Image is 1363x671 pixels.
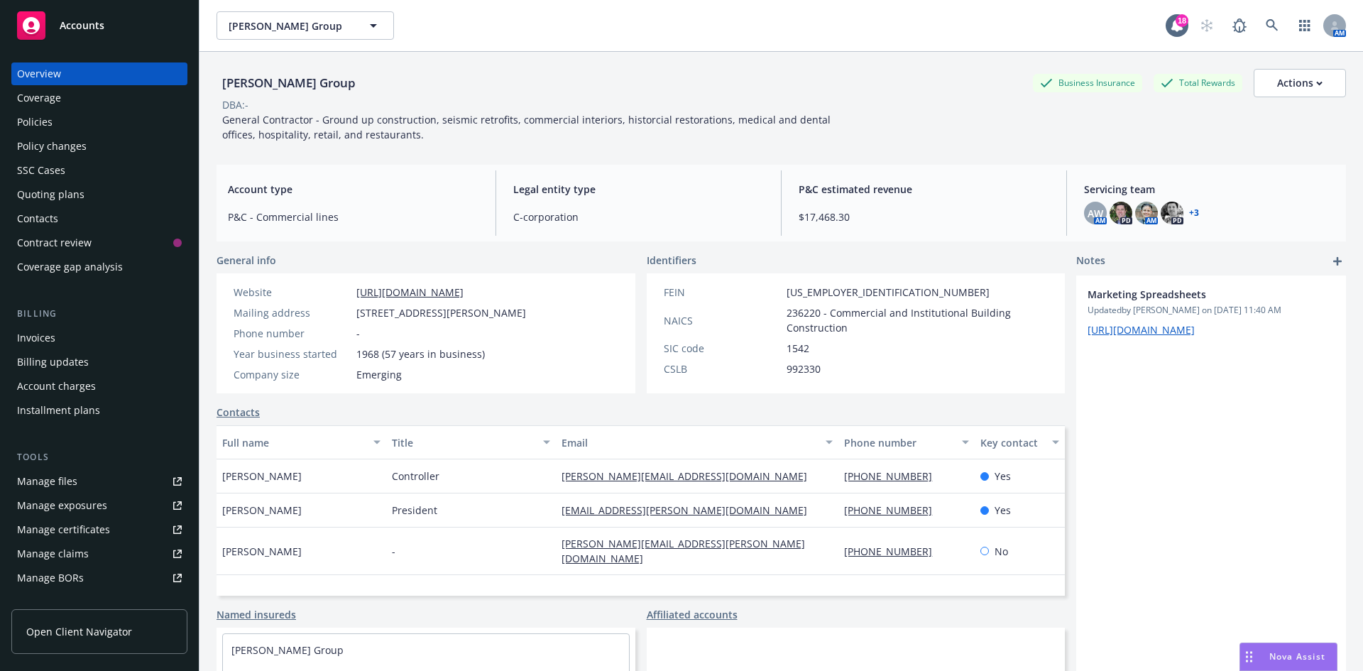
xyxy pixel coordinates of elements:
span: - [356,326,360,341]
span: General Contractor - Ground up construction, seismic retrofits, commercial interiors, historcial ... [222,113,833,141]
a: [URL][DOMAIN_NAME] [356,285,464,299]
div: CSLB [664,361,781,376]
div: Full name [222,435,365,450]
div: Mailing address [234,305,351,320]
a: Invoices [11,327,187,349]
span: C-corporation [513,209,764,224]
div: Coverage gap analysis [17,256,123,278]
span: Yes [995,469,1011,484]
div: Email [562,435,817,450]
a: Named insureds [217,607,296,622]
a: Switch app [1291,11,1319,40]
a: Search [1258,11,1286,40]
div: Business Insurance [1033,74,1142,92]
div: Billing updates [17,351,89,373]
span: 1542 [787,341,809,356]
span: 236220 - Commercial and Institutional Building Construction [787,305,1049,335]
div: Manage BORs [17,567,84,589]
div: Phone number [234,326,351,341]
div: 18 [1176,14,1188,27]
span: President [392,503,437,518]
span: Yes [995,503,1011,518]
div: FEIN [664,285,781,300]
a: Manage BORs [11,567,187,589]
div: Year business started [234,347,351,361]
div: Marketing SpreadsheetsUpdatedby [PERSON_NAME] on [DATE] 11:40 AM[URL][DOMAIN_NAME] [1076,276,1346,349]
div: Manage claims [17,542,89,565]
a: Start snowing [1193,11,1221,40]
span: 1968 (57 years in business) [356,347,485,361]
a: Manage exposures [11,494,187,517]
div: Key contact [980,435,1044,450]
div: [PERSON_NAME] Group [217,74,361,92]
a: [PHONE_NUMBER] [844,503,943,517]
div: SIC code [664,341,781,356]
a: Report a Bug [1225,11,1254,40]
span: P&C - Commercial lines [228,209,478,224]
div: Actions [1277,70,1323,97]
a: [PERSON_NAME][EMAIL_ADDRESS][DOMAIN_NAME] [562,469,819,483]
div: Account charges [17,375,96,398]
span: AW [1088,206,1103,221]
div: Coverage [17,87,61,109]
div: DBA: - [222,97,248,112]
button: Actions [1254,69,1346,97]
span: [STREET_ADDRESS][PERSON_NAME] [356,305,526,320]
span: [PERSON_NAME] [222,544,302,559]
a: Overview [11,62,187,85]
div: Phone number [844,435,953,450]
span: Accounts [60,20,104,31]
img: photo [1135,202,1158,224]
a: Coverage [11,87,187,109]
button: Title [386,425,556,459]
div: Invoices [17,327,55,349]
button: Key contact [975,425,1065,459]
span: Account type [228,182,478,197]
span: General info [217,253,276,268]
a: [PERSON_NAME] Group [231,643,344,657]
div: NAICS [664,313,781,328]
div: Company size [234,367,351,382]
div: Installment plans [17,399,100,422]
a: [PERSON_NAME][EMAIL_ADDRESS][PERSON_NAME][DOMAIN_NAME] [562,537,805,565]
div: Policy changes [17,135,87,158]
div: Billing [11,307,187,321]
div: Quoting plans [17,183,84,206]
div: Drag to move [1240,643,1258,670]
span: Notes [1076,253,1105,270]
span: Legal entity type [513,182,764,197]
button: Nova Assist [1239,643,1337,671]
span: Controller [392,469,439,484]
a: [PHONE_NUMBER] [844,545,943,558]
a: SSC Cases [11,159,187,182]
a: Coverage gap analysis [11,256,187,278]
a: add [1329,253,1346,270]
a: [EMAIL_ADDRESS][PERSON_NAME][DOMAIN_NAME] [562,503,819,517]
img: photo [1110,202,1132,224]
div: Website [234,285,351,300]
div: Total Rewards [1154,74,1242,92]
div: Title [392,435,535,450]
span: Emerging [356,367,402,382]
span: Servicing team [1084,182,1335,197]
a: [PHONE_NUMBER] [844,469,943,483]
button: Full name [217,425,386,459]
div: Manage files [17,470,77,493]
a: Contacts [217,405,260,420]
span: $17,468.30 [799,209,1049,224]
a: Manage files [11,470,187,493]
a: Quoting plans [11,183,187,206]
span: Updated by [PERSON_NAME] on [DATE] 11:40 AM [1088,304,1335,317]
a: +3 [1189,209,1199,217]
span: [US_EMPLOYER_IDENTIFICATION_NUMBER] [787,285,990,300]
button: Phone number [838,425,974,459]
a: Manage certificates [11,518,187,541]
img: photo [1161,202,1183,224]
span: No [995,544,1008,559]
a: Account charges [11,375,187,398]
div: Contract review [17,231,92,254]
a: Accounts [11,6,187,45]
span: Marketing Spreadsheets [1088,287,1298,302]
div: Policies [17,111,53,133]
a: Summary of insurance [11,591,187,613]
